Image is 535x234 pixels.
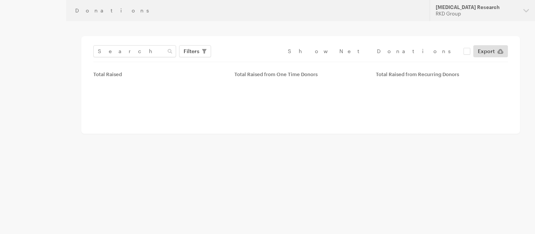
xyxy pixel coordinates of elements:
div: Total Raised [93,71,225,77]
button: Filters [179,45,211,57]
div: Total Raised from One Time Donors [234,71,366,77]
div: [MEDICAL_DATA] Research [436,4,517,11]
div: Total Raised from Recurring Donors [376,71,508,77]
span: Export [478,47,495,56]
div: RKD Group [436,11,517,17]
span: Filters [184,47,199,56]
input: Search Name & Email [93,45,176,57]
a: Export [473,45,508,57]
